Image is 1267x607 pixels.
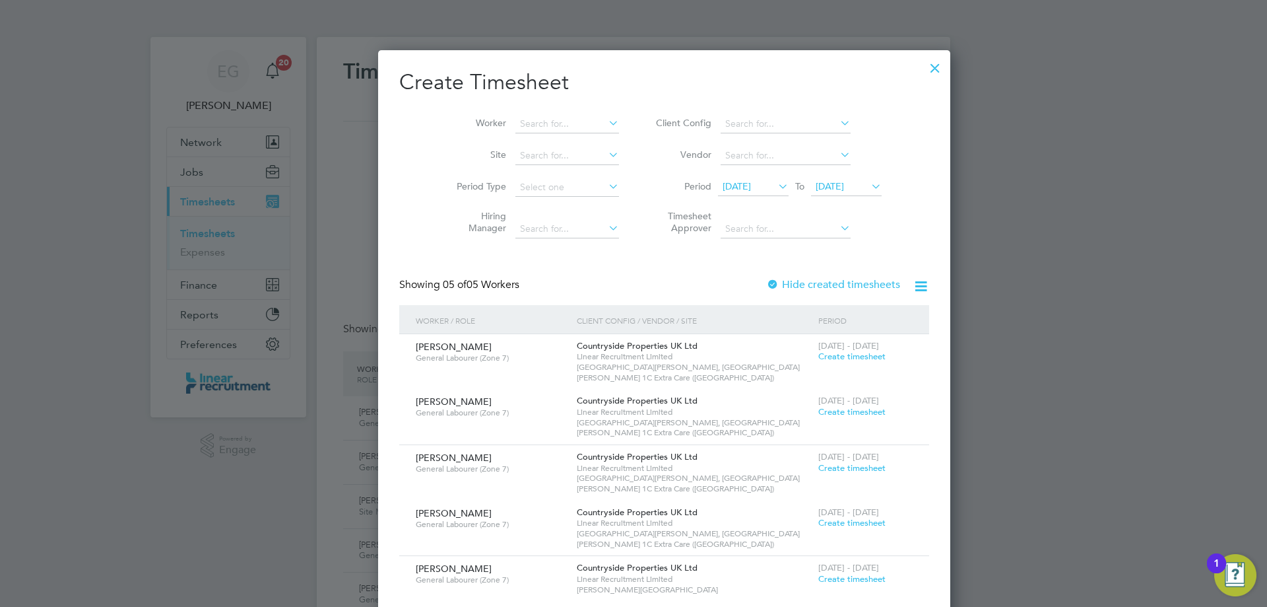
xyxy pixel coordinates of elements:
input: Select one [515,178,619,197]
input: Search for... [721,115,851,133]
div: Worker / Role [412,305,573,336]
span: Countryside Properties UK Ltd [577,451,698,462]
span: [GEOGRAPHIC_DATA][PERSON_NAME], [GEOGRAPHIC_DATA][PERSON_NAME] 1C Extra Care ([GEOGRAPHIC_DATA]) [577,473,812,493]
span: General Labourer (Zone 7) [416,353,567,363]
span: Countryside Properties UK Ltd [577,340,698,351]
label: Hide created timesheets [766,278,900,291]
button: Open Resource Center, 1 new notification [1214,554,1256,596]
div: 1 [1214,563,1219,581]
span: To [791,178,808,195]
span: [DATE] - [DATE] [818,451,879,462]
div: Showing [399,278,522,292]
span: Create timesheet [818,351,886,362]
label: Timesheet Approver [652,210,711,234]
span: [DATE] - [DATE] [818,340,879,351]
span: Create timesheet [818,406,886,417]
span: [PERSON_NAME] [416,507,492,519]
span: [DATE] - [DATE] [818,395,879,406]
label: Worker [447,117,506,129]
div: Client Config / Vendor / Site [573,305,815,336]
span: General Labourer (Zone 7) [416,519,567,530]
span: General Labourer (Zone 7) [416,575,567,585]
label: Period Type [447,180,506,192]
span: Linear Recruitment Limited [577,518,812,528]
label: Hiring Manager [447,210,506,234]
span: [DATE] - [DATE] [818,562,879,573]
span: Countryside Properties UK Ltd [577,507,698,518]
label: Vendor [652,149,711,161]
span: [DATE] [816,180,844,192]
span: [GEOGRAPHIC_DATA][PERSON_NAME], [GEOGRAPHIC_DATA][PERSON_NAME] 1C Extra Care ([GEOGRAPHIC_DATA]) [577,362,812,382]
span: 05 of [443,278,467,291]
div: Period [815,305,916,336]
input: Search for... [721,147,851,165]
span: [DATE] - [DATE] [818,507,879,518]
span: [DATE] [723,180,751,192]
span: Countryside Properties UK Ltd [577,562,698,573]
span: Linear Recruitment Limited [577,407,812,417]
input: Search for... [721,220,851,238]
span: General Labourer (Zone 7) [416,408,567,418]
span: Create timesheet [818,573,886,585]
span: General Labourer (Zone 7) [416,464,567,474]
span: [PERSON_NAME][GEOGRAPHIC_DATA] [577,585,812,595]
span: [GEOGRAPHIC_DATA][PERSON_NAME], [GEOGRAPHIC_DATA][PERSON_NAME] 1C Extra Care ([GEOGRAPHIC_DATA]) [577,528,812,549]
input: Search for... [515,220,619,238]
span: 05 Workers [443,278,519,291]
span: Linear Recruitment Limited [577,574,812,585]
label: Site [447,149,506,161]
span: Create timesheet [818,462,886,474]
span: [PERSON_NAME] [416,563,492,575]
span: [PERSON_NAME] [416,396,492,408]
label: Client Config [652,117,711,129]
span: Linear Recruitment Limited [577,351,812,362]
h2: Create Timesheet [399,69,929,96]
span: [GEOGRAPHIC_DATA][PERSON_NAME], [GEOGRAPHIC_DATA][PERSON_NAME] 1C Extra Care ([GEOGRAPHIC_DATA]) [577,417,812,438]
span: Create timesheet [818,517,886,528]
label: Period [652,180,711,192]
span: [PERSON_NAME] [416,341,492,353]
span: Linear Recruitment Limited [577,463,812,474]
span: [PERSON_NAME] [416,452,492,464]
input: Search for... [515,115,619,133]
span: Countryside Properties UK Ltd [577,395,698,406]
input: Search for... [515,147,619,165]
